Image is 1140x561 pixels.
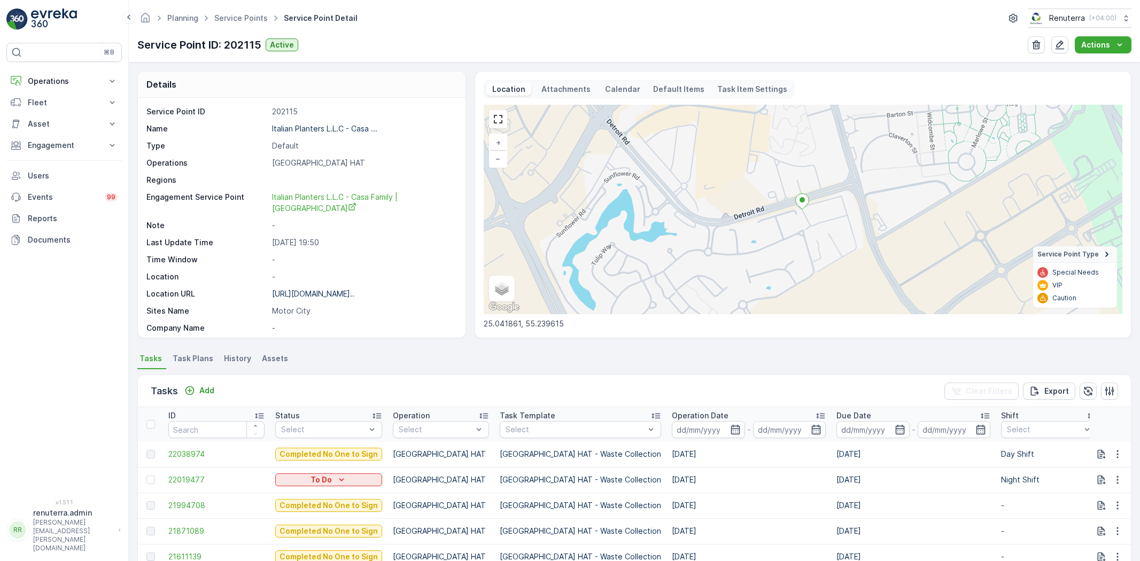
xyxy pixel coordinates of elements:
p: Tasks [151,384,178,399]
p: [GEOGRAPHIC_DATA] HAT - Waste Collection [500,500,661,511]
p: Location [146,271,268,282]
p: Events [28,192,98,202]
p: Last Update Time [146,237,268,248]
p: [GEOGRAPHIC_DATA] HAT [393,449,489,459]
p: Task Template [500,410,555,421]
a: 22038974 [168,449,265,459]
p: [GEOGRAPHIC_DATA] HAT [393,474,489,485]
input: dd/mm/yyyy [753,421,826,438]
p: - [272,254,454,265]
p: - [1001,526,1097,536]
p: ( +04:00 ) [1089,14,1116,22]
p: 202115 [272,106,454,117]
p: Note [146,220,268,231]
span: 21871089 [168,526,265,536]
button: Add [180,384,219,397]
p: Actions [1081,40,1110,50]
p: Regions [146,175,268,185]
p: Service Point ID [146,106,268,117]
td: [DATE] [831,518,996,544]
input: dd/mm/yyyy [836,421,910,438]
button: RRrenuterra.admin[PERSON_NAME][EMAIL_ADDRESS][PERSON_NAME][DOMAIN_NAME] [6,508,122,552]
p: Users [28,170,118,181]
span: History [224,353,251,364]
button: Clear Filters [944,383,1019,400]
p: Details [146,78,176,91]
p: Operation Date [672,410,728,421]
p: renuterra.admin [33,508,113,518]
p: Status [275,410,300,421]
p: Calendar [605,84,640,95]
button: Engagement [6,135,122,156]
p: Operation [393,410,430,421]
button: Completed No One to Sign [275,499,382,512]
p: Export [1044,386,1069,396]
p: Task Item Settings [717,84,787,95]
p: Engagement Service Point [146,192,268,214]
p: Documents [28,235,118,245]
p: Service Point ID: 202115 [137,37,261,53]
p: 99 [107,193,115,201]
p: Engagement [28,140,100,151]
p: Add [199,385,214,396]
a: Events99 [6,186,122,208]
p: Shift [1001,410,1019,421]
p: - [272,323,454,333]
a: Documents [6,229,122,251]
p: VIP [1052,281,1063,290]
p: [GEOGRAPHIC_DATA] HAT [393,526,489,536]
p: [GEOGRAPHIC_DATA] HAT - Waste Collection [500,474,661,485]
p: [PERSON_NAME][EMAIL_ADDRESS][PERSON_NAME][DOMAIN_NAME] [33,518,113,552]
td: [DATE] [666,441,831,467]
a: Homepage [139,16,151,25]
p: To Do [311,474,332,485]
button: Completed No One to Sign [275,525,382,537]
p: Active [270,40,294,50]
a: Italian Planters L.L.C - Casa Family | Motor City [272,192,454,214]
p: Default Items [653,84,704,95]
p: Reports [28,213,118,224]
p: Completed No One to Sign [280,526,378,536]
td: [DATE] [831,441,996,467]
p: Completed No One to Sign [280,449,378,459]
a: Zoom In [490,135,506,151]
button: Export [1023,383,1075,400]
button: Actions [1075,36,1131,53]
img: Screenshot_2024-07-26_at_13.33.01.png [1028,12,1045,24]
span: 22019477 [168,474,265,485]
p: Italian Planters L.L.C - Casa ... [272,124,377,133]
p: Type [146,141,268,151]
a: Users [6,165,122,186]
p: [URL][DOMAIN_NAME].. [272,289,354,298]
a: Planning [167,13,198,22]
p: [GEOGRAPHIC_DATA] HAT - Waste Collection [500,526,661,536]
p: [GEOGRAPHIC_DATA] HAT - Waste Collection [500,449,661,459]
div: Toggle Row Selected [146,450,155,458]
p: Day Shift [1001,449,1097,459]
p: Operations [146,158,268,168]
p: Company Name [146,323,268,333]
img: logo_light-DOdMpM7g.png [31,9,77,30]
span: Assets [262,353,288,364]
p: - [747,423,751,436]
input: dd/mm/yyyy [918,421,991,438]
p: Renuterra [1049,13,1085,24]
p: Completed No One to Sign [280,500,378,511]
p: - [1001,500,1097,511]
button: Renuterra(+04:00) [1028,9,1131,28]
p: Operations [28,76,100,87]
p: - [912,423,916,436]
button: To Do [275,473,382,486]
p: - [272,271,454,282]
a: Reports [6,208,122,229]
span: − [495,154,501,163]
p: Motor City [272,306,454,316]
div: RR [9,521,26,539]
div: Toggle Row Selected [146,501,155,510]
a: 21994708 [168,500,265,511]
p: Due Date [836,410,871,421]
input: Search [168,421,265,438]
div: Toggle Row Selected [146,552,155,561]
